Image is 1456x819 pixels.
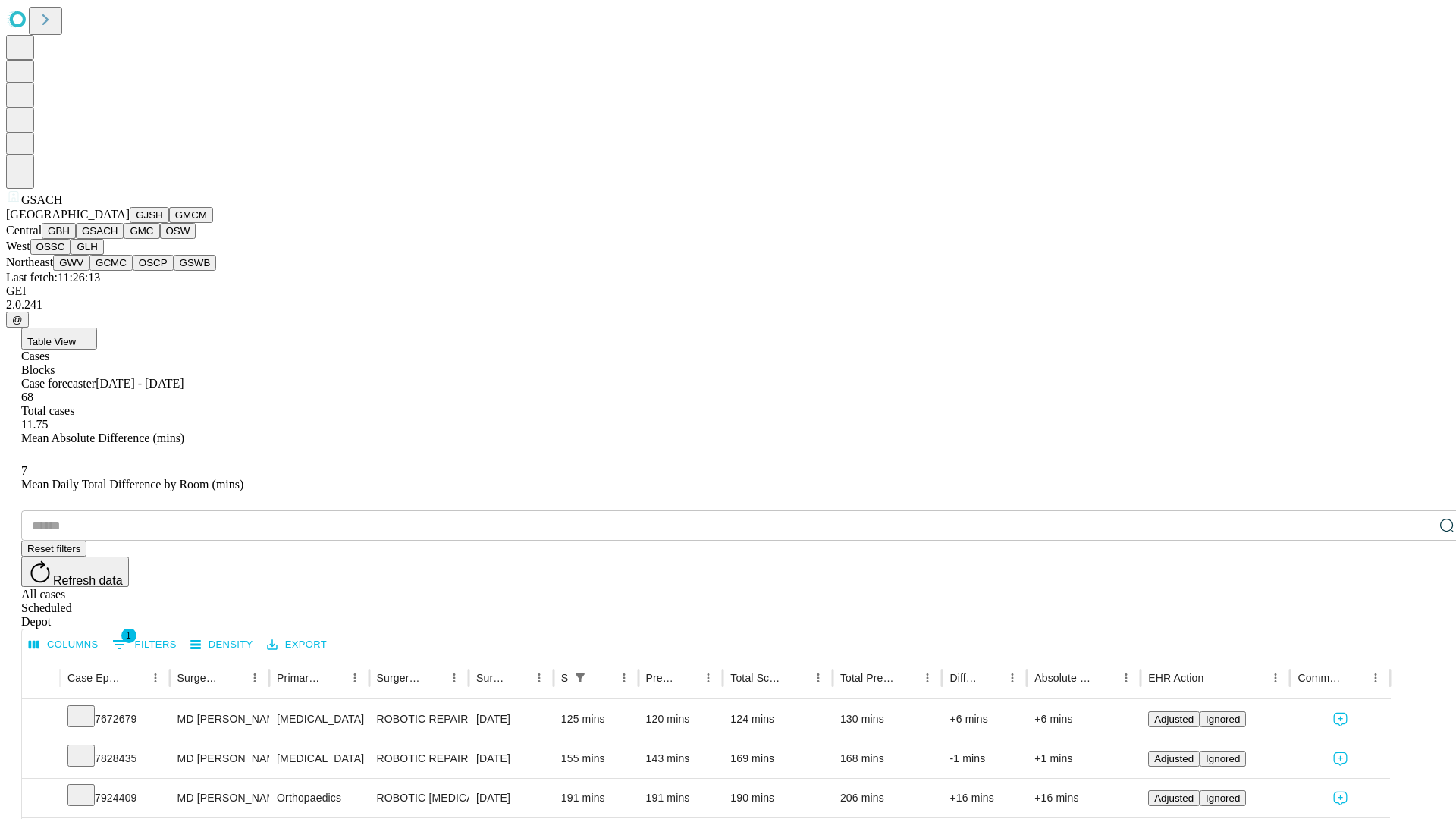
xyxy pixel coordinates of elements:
div: GEI [6,284,1450,298]
div: Absolute Difference [1034,672,1093,684]
span: West [6,240,30,253]
button: Show filters [108,632,180,657]
button: GSWB [174,255,217,271]
div: 7924409 [67,779,162,817]
div: Orthopaedics [277,779,361,817]
span: Refresh data [53,574,123,587]
span: Adjusted [1154,753,1194,764]
span: 7 [21,464,27,477]
button: Ignored [1200,711,1246,727]
div: 2.0.241 [6,298,1450,312]
button: Menu [1265,667,1286,689]
button: GSACH [76,223,124,239]
button: Sort [1094,667,1116,689]
button: Sort [124,667,145,689]
button: Menu [808,667,829,689]
div: Difference [949,672,979,684]
span: Mean Absolute Difference (mins) [21,431,184,444]
button: Density [187,633,257,657]
div: Primary Service [277,672,321,684]
button: Ignored [1200,751,1246,767]
button: Adjusted [1148,711,1200,727]
div: Total Scheduled Duration [730,672,785,684]
button: @ [6,312,29,328]
button: GLH [71,239,103,255]
button: Table View [21,328,97,350]
button: GMC [124,223,159,239]
button: GBH [42,223,76,239]
div: ROBOTIC [MEDICAL_DATA] TOTAL HIP [377,779,461,817]
button: Menu [145,667,166,689]
div: Surgery Name [377,672,421,684]
div: [MEDICAL_DATA] [277,739,361,778]
div: 1 active filter [570,667,591,689]
div: ROBOTIC REPAIR INITIAL INCISIONAL /VENTRAL [MEDICAL_DATA] REDUCIBLE [377,739,461,778]
div: +6 mins [949,700,1019,739]
div: 191 mins [561,779,631,817]
button: Sort [1344,667,1365,689]
button: GCMC [89,255,133,271]
div: MD [PERSON_NAME] [177,779,262,817]
button: OSW [160,223,196,239]
button: Menu [1116,667,1137,689]
button: Sort [1205,667,1226,689]
button: Expand [30,707,52,733]
div: 206 mins [840,779,935,817]
button: Show filters [570,667,591,689]
span: Total cases [21,404,74,417]
div: 7828435 [67,739,162,778]
button: Export [263,633,331,657]
div: +16 mins [1034,779,1133,817]
button: Menu [698,667,719,689]
div: MD [PERSON_NAME] [177,739,262,778]
button: OSCP [133,255,174,271]
div: [MEDICAL_DATA] [277,700,361,739]
div: 124 mins [730,700,825,739]
button: Sort [786,667,808,689]
button: Refresh data [21,557,129,587]
button: Reset filters [21,541,86,557]
div: Comments [1298,672,1341,684]
span: Table View [27,336,76,347]
span: Reset filters [27,543,80,554]
button: OSSC [30,239,71,255]
button: Menu [1002,667,1023,689]
span: @ [12,314,23,325]
span: Ignored [1206,753,1240,764]
span: 11.75 [21,418,48,431]
div: 169 mins [730,739,825,778]
span: GSACH [21,193,62,206]
button: Menu [444,667,465,689]
span: Case forecaster [21,377,96,390]
div: [DATE] [476,779,546,817]
span: Mean Daily Total Difference by Room (mins) [21,478,243,491]
div: [DATE] [476,700,546,739]
span: Ignored [1206,792,1240,804]
span: Ignored [1206,714,1240,725]
div: +1 mins [1034,739,1133,778]
button: Sort [223,667,244,689]
div: Predicted In Room Duration [646,672,676,684]
div: 7672679 [67,700,162,739]
button: Expand [30,746,52,773]
div: 125 mins [561,700,631,739]
button: Sort [507,667,529,689]
span: Adjusted [1154,792,1194,804]
button: GWV [53,255,89,271]
span: 68 [21,391,33,403]
span: [GEOGRAPHIC_DATA] [6,208,130,221]
div: [DATE] [476,739,546,778]
div: ROBOTIC REPAIR INITIAL [MEDICAL_DATA] REDUCIBLE AGE [DEMOGRAPHIC_DATA] OR MORE [377,700,461,739]
span: Last fetch: 11:26:13 [6,271,100,284]
div: +6 mins [1034,700,1133,739]
div: 190 mins [730,779,825,817]
span: [DATE] - [DATE] [96,377,184,390]
button: Adjusted [1148,790,1200,806]
div: Surgery Date [476,672,506,684]
button: Adjusted [1148,751,1200,767]
span: Adjusted [1154,714,1194,725]
button: Menu [613,667,635,689]
button: Sort [896,667,917,689]
div: Scheduled In Room Duration [561,672,568,684]
div: 191 mins [646,779,716,817]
